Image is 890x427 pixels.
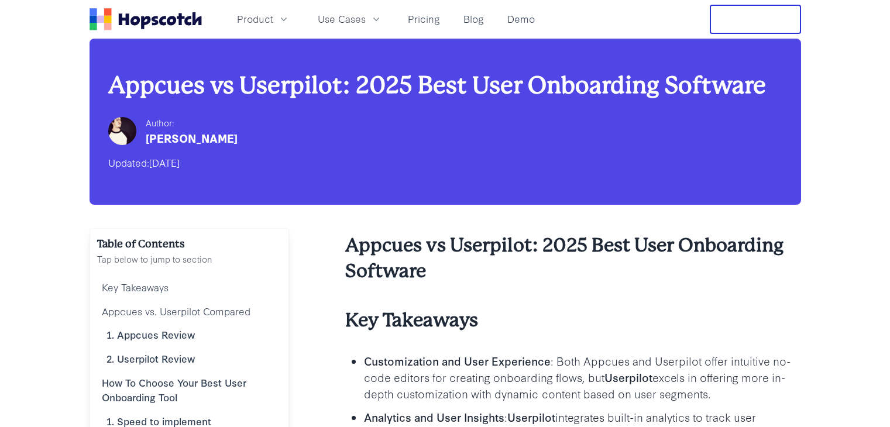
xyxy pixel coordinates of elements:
[102,376,246,404] b: How To Choose Your Best User Onboarding Tool
[106,328,195,341] b: 1. Appcues Review
[604,369,652,385] b: Userpilot
[318,12,366,26] span: Use Cases
[97,371,281,409] a: How To Choose Your Best User Onboarding Tool
[108,153,782,172] div: Updated:
[146,116,238,130] div: Author:
[97,276,281,299] a: Key Takeaways
[146,130,238,146] div: [PERSON_NAME]
[311,9,389,29] button: Use Cases
[364,409,504,425] b: Analytics and User Insights
[90,8,202,30] a: Home
[97,347,281,371] a: 2. Userpilot Review
[345,308,801,333] h3: Key Takeaways
[345,233,801,284] h2: Appcues vs Userpilot: 2025 Best User Onboarding Software
[364,353,551,369] b: Customization and User Experience
[97,299,281,323] a: Appcues vs. Userpilot Compared
[108,117,136,145] img: Cam Sloan
[237,12,273,26] span: Product
[106,352,195,365] b: 2. Userpilot Review
[364,353,801,402] p: : Both Appcues and Userpilot offer intuitive no-code editors for creating onboarding flows, but e...
[507,409,555,425] b: Userpilot
[97,252,281,266] p: Tap below to jump to section
[149,156,180,169] time: [DATE]
[403,9,445,29] a: Pricing
[459,9,489,29] a: Blog
[108,71,782,99] h1: Appcues vs Userpilot: 2025 Best User Onboarding Software
[503,9,540,29] a: Demo
[230,9,297,29] button: Product
[97,236,281,252] h2: Table of Contents
[710,5,801,34] button: Free Trial
[97,323,281,347] a: 1. Appcues Review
